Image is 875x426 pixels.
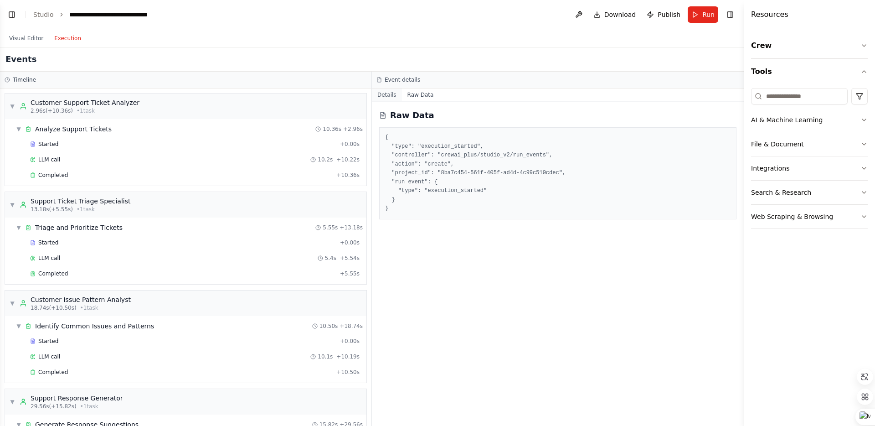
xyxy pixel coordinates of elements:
[325,255,336,262] span: 5.4s
[77,107,95,114] span: • 1 task
[35,223,123,232] div: Triage and Prioritize Tickets
[31,107,73,114] span: 2.96s (+10.36s)
[390,109,434,122] h2: Raw Data
[31,98,139,107] div: Customer Support Ticket Analyzer
[643,6,684,23] button: Publish
[31,394,123,403] div: Support Response Generator
[80,304,98,312] span: • 1 task
[10,103,15,110] span: ▼
[4,33,49,44] button: Visual Editor
[751,9,788,20] h4: Resources
[336,156,360,163] span: + 10.22s
[16,224,21,231] span: ▼
[402,88,439,101] button: Raw Data
[751,108,868,132] button: AI & Machine Learning
[340,255,360,262] span: + 5.54s
[751,84,868,236] div: Tools
[658,10,680,19] span: Publish
[5,53,36,66] h2: Events
[16,322,21,330] span: ▼
[340,270,360,277] span: + 5.55s
[336,369,360,376] span: + 10.50s
[590,6,640,23] button: Download
[319,322,338,330] span: 10.50s
[38,338,58,345] span: Started
[10,398,15,405] span: ▼
[343,125,363,133] span: + 2.96s
[323,224,338,231] span: 5.55s
[372,88,402,101] button: Details
[38,171,68,179] span: Completed
[38,255,60,262] span: LLM call
[31,197,130,206] div: Support Ticket Triage Specialist
[33,10,172,19] nav: breadcrumb
[340,338,360,345] span: + 0.00s
[688,6,718,23] button: Run
[49,33,87,44] button: Execution
[318,353,333,360] span: 10.1s
[340,322,363,330] span: + 18.74s
[751,205,868,229] button: Web Scraping & Browsing
[10,300,15,307] span: ▼
[80,403,98,410] span: • 1 task
[31,295,131,304] div: Customer Issue Pattern Analyst
[77,206,95,213] span: • 1 task
[38,369,68,376] span: Completed
[31,206,73,213] span: 13.18s (+5.55s)
[38,140,58,148] span: Started
[318,156,333,163] span: 10.2s
[33,11,54,18] a: Studio
[751,156,868,180] button: Integrations
[340,239,360,246] span: + 0.00s
[31,304,77,312] span: 18.74s (+10.50s)
[10,201,15,208] span: ▼
[702,10,715,19] span: Run
[724,8,736,21] button: Hide right sidebar
[35,322,154,331] div: Identify Common Issues and Patterns
[38,239,58,246] span: Started
[385,133,731,213] pre: { "type": "execution_started", "controller": "crewai_plus/studio_v2/run_events", "action": "creat...
[16,125,21,133] span: ▼
[323,125,341,133] span: 10.36s
[385,76,420,83] h3: Event details
[336,353,360,360] span: + 10.19s
[604,10,636,19] span: Download
[38,270,68,277] span: Completed
[5,8,18,21] button: Show left sidebar
[751,181,868,204] button: Search & Research
[336,171,360,179] span: + 10.36s
[31,403,77,410] span: 29.56s (+15.82s)
[38,156,60,163] span: LLM call
[340,140,360,148] span: + 0.00s
[751,132,868,156] button: File & Document
[13,76,36,83] h3: Timeline
[751,59,868,84] button: Tools
[38,353,60,360] span: LLM call
[35,125,112,134] div: Analyze Support Tickets
[751,33,868,58] button: Crew
[340,224,363,231] span: + 13.18s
